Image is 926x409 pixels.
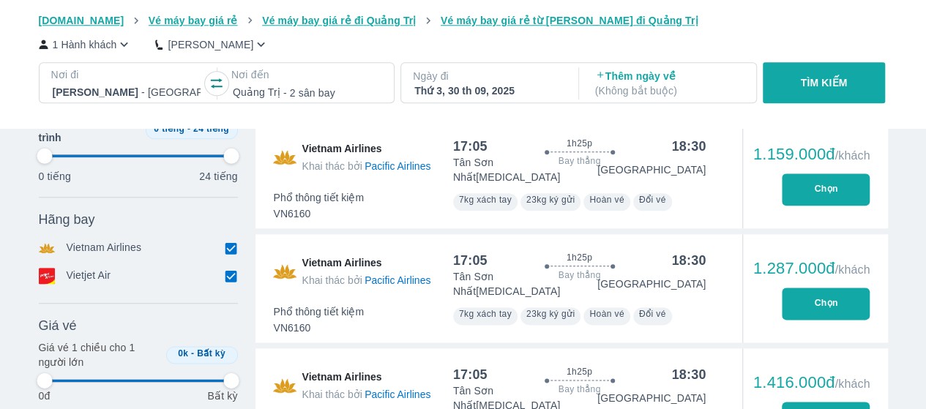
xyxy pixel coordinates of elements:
span: Khai thác bởi [302,389,362,400]
span: Hoàn vé [589,309,624,319]
span: 23kg ký gửi [526,195,575,205]
span: Vietnam Airlines [302,369,431,402]
p: [GEOGRAPHIC_DATA] [597,391,706,405]
span: Phổ thông tiết kiệm [274,190,365,205]
span: Pacific Airlines [365,274,430,286]
div: 1.416.000đ [753,374,870,391]
p: Nơi đi [51,67,202,82]
p: Tân Sơn Nhất [MEDICAL_DATA] [453,155,597,184]
span: Pacific Airlines [365,160,430,172]
button: [PERSON_NAME] [155,37,269,52]
span: /khách [834,378,870,390]
span: /khách [834,263,870,276]
span: 7kg xách tay [459,309,512,319]
span: Bất kỳ [197,348,225,359]
p: Thêm ngày về [595,69,743,98]
span: /khách [834,149,870,162]
span: - [187,124,190,134]
p: Nơi đến [231,67,382,82]
p: [GEOGRAPHIC_DATA] [597,277,706,291]
span: Hãng bay [39,211,95,228]
span: Vé máy bay giá rẻ từ [PERSON_NAME] đi Quảng Trị [441,15,698,26]
button: 1 Hành khách [39,37,132,52]
span: Vietnam Airlines [302,255,431,288]
img: VN [273,141,296,173]
p: Tân Sơn Nhất [MEDICAL_DATA] [453,269,597,299]
span: Đổi vé [639,195,666,205]
span: VN6160 [274,320,365,335]
p: 24 tiếng [199,169,237,184]
span: Hoàn vé [589,195,624,205]
span: Vé máy bay giá rẻ đi Quảng Trị [262,15,416,26]
span: - [191,348,194,359]
img: VN [273,369,296,402]
span: [DOMAIN_NAME] [39,15,124,26]
div: Thứ 3, 30 th 09, 2025 [414,83,562,98]
img: VN [273,255,296,288]
span: Phổ thông tiết kiệm [274,304,365,319]
p: Ngày đi [413,69,564,83]
p: Vietjet Air [67,268,111,284]
div: 18:30 [671,252,706,269]
p: ( Không bắt buộc ) [595,83,743,98]
p: [GEOGRAPHIC_DATA] [597,162,706,177]
span: Pacific Airlines [365,389,430,400]
div: 1.159.000đ [753,146,870,163]
p: Vietnam Airlines [67,240,142,256]
span: Thời gian tổng hành trình [39,116,140,145]
div: 17:05 [453,366,488,383]
span: 1h25p [567,138,592,149]
span: 0 tiếng [154,124,184,134]
span: 1h25p [567,366,592,378]
div: 1.287.000đ [753,260,870,277]
p: TÌM KIẾM [801,75,848,90]
span: 23kg ký gửi [526,309,575,319]
button: Chọn [782,288,870,320]
span: 0k [178,348,188,359]
nav: breadcrumb [39,13,888,28]
span: Đổi vé [639,309,666,319]
p: [PERSON_NAME] [168,37,253,52]
div: 17:05 [453,252,488,269]
p: 0đ [39,389,51,403]
div: 17:05 [453,138,488,155]
button: TÌM KIẾM [763,62,885,103]
div: 18:30 [671,366,706,383]
p: Giá vé 1 chiều cho 1 người lớn [39,340,160,369]
span: 1h25p [567,252,592,263]
button: Chọn [782,173,870,206]
p: 1 Hành khách [53,37,117,52]
div: 18:30 [671,138,706,155]
span: Khai thác bởi [302,160,362,172]
span: VN6160 [274,206,365,221]
span: Khai thác bởi [302,274,362,286]
span: Vietnam Airlines [302,141,431,173]
span: 24 tiếng [193,124,229,134]
span: Vé máy bay giá rẻ [149,15,238,26]
span: 7kg xách tay [459,195,512,205]
span: Giá vé [39,317,77,334]
p: 0 tiếng [39,169,71,184]
p: Bất kỳ [207,389,237,403]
